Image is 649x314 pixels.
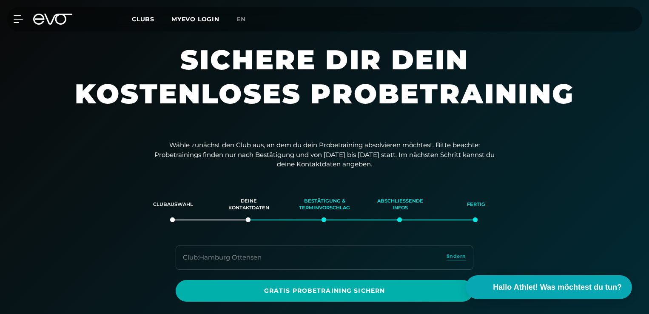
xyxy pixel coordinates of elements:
span: Clubs [132,15,154,23]
a: Clubs [132,15,171,23]
div: Abschließende Infos [373,193,427,216]
div: Club : Hamburg Ottensen [183,253,262,263]
div: Bestätigung & Terminvorschlag [297,193,352,216]
span: Gratis Probetraining sichern [196,286,453,295]
div: Deine Kontaktdaten [222,193,276,216]
span: ändern [447,253,466,260]
button: Hallo Athlet! Was möchtest du tun? [466,275,632,299]
div: Clubauswahl [146,193,200,216]
span: en [236,15,246,23]
a: en [236,14,256,24]
span: Hallo Athlet! Was möchtest du tun? [493,282,622,293]
p: Wähle zunächst den Club aus, an dem du dein Probetraining absolvieren möchtest. Bitte beachte: Pr... [154,140,495,169]
div: Fertig [449,193,503,216]
a: Gratis Probetraining sichern [176,280,473,302]
a: MYEVO LOGIN [171,15,219,23]
a: ändern [447,253,466,263]
h1: Sichere dir dein kostenloses Probetraining [69,43,580,128]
